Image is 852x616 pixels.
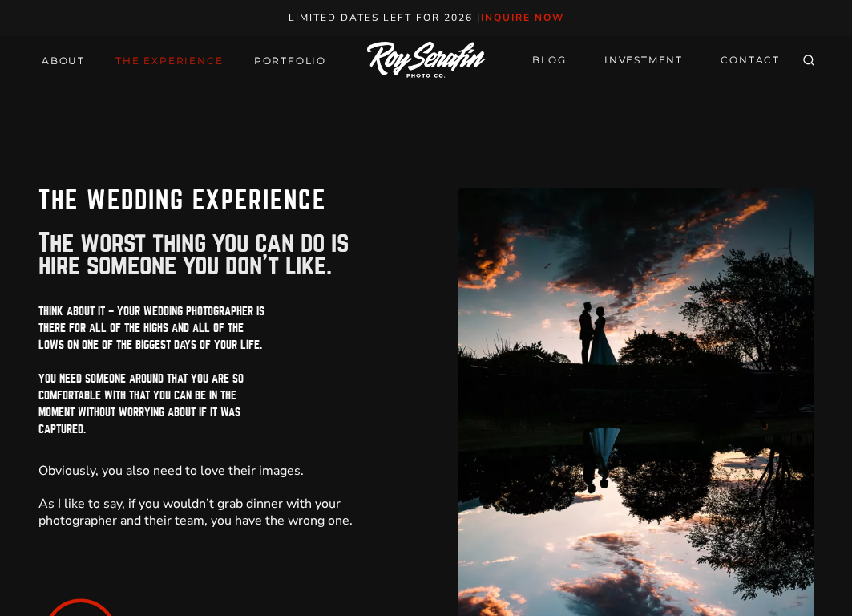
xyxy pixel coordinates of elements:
nav: Secondary Navigation [523,47,789,75]
a: About [32,50,95,72]
img: Logo of Roy Serafin Photo Co., featuring stylized text in white on a light background, representi... [367,42,486,79]
a: Portfolio [244,50,336,72]
h5: Think about it – your wedding photographer is there for all of the highs and all of the lows on o... [38,303,394,457]
button: View Search Form [797,50,820,72]
p: Obviously, you also need to love their images. As I like to say, if you wouldn’t grab dinner with... [38,463,394,529]
h1: The Wedding Experience [38,188,394,213]
a: BLOG [523,47,575,75]
p: The worst thing you can do is hire someone you don’t like. [38,233,394,278]
a: inquire now [481,11,564,24]
a: INVESTMENT [595,47,693,75]
p: Limited Dates LEft for 2026 | [18,10,835,26]
a: THE EXPERIENCE [106,50,232,72]
nav: Primary Navigation [32,50,336,72]
a: CONTACT [711,47,789,75]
